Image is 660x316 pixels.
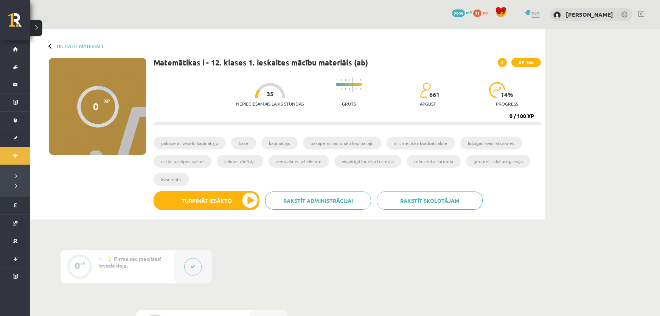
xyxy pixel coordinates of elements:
[483,9,488,16] span: xp
[407,155,461,168] li: rekurenta formula
[342,101,356,106] p: Grūts
[269,155,329,168] li: zemsaknes izteiksme
[452,9,472,16] a: 2903 mP
[334,155,401,168] li: vispārīgā locekļa formula
[341,88,342,90] img: icon-short-line-57e1e144782c952c97e751825c79c345078a6d821885a25fce030b3d8c18986b.svg
[98,256,104,262] span: #1
[267,90,273,97] span: 35
[360,88,361,90] img: icon-short-line-57e1e144782c952c97e751825c79c345078a6d821885a25fce030b3d8c18986b.svg
[356,79,357,81] img: icon-short-line-57e1e144782c952c97e751825c79c345078a6d821885a25fce030b3d8c18986b.svg
[104,98,110,103] span: XP
[496,101,518,106] p: progress
[80,261,85,265] div: XP
[337,79,338,81] img: icon-short-line-57e1e144782c952c97e751825c79c345078a6d821885a25fce030b3d8c18986b.svg
[154,137,226,149] li: pakāpe ar veselu kāpinātāju
[75,262,80,269] div: 0
[429,91,439,98] span: 661
[466,155,530,168] li: ģeometriskā progresija
[473,9,491,16] a: 71 xp
[303,137,381,149] li: pakāpe ar racionālu kāpinātāju
[387,137,455,149] li: aritmētiskā kvadrātsakne
[231,137,256,149] li: bāze
[360,79,361,81] img: icon-short-line-57e1e144782c952c97e751825c79c345078a6d821885a25fce030b3d8c18986b.svg
[501,91,514,98] span: 14 %
[337,88,338,90] img: icon-short-line-57e1e144782c952c97e751825c79c345078a6d821885a25fce030b3d8c18986b.svg
[98,255,162,269] span: 💡 Pirms sāc mācīties! Ievada daļa.
[261,137,298,149] li: kāpinātājs
[345,79,346,81] img: icon-short-line-57e1e144782c952c97e751825c79c345078a6d821885a25fce030b3d8c18986b.svg
[349,88,349,90] img: icon-short-line-57e1e144782c952c97e751825c79c345078a6d821885a25fce030b3d8c18986b.svg
[420,101,436,106] p: apgūst
[265,191,371,210] a: Rakstīt administrācijai
[452,9,465,17] span: 2903
[420,82,431,98] img: students-c634bb4e5e11cddfef0936a35e636f08e4e9abd3cc4e673bd6f9a4125e45ecb1.svg
[356,88,357,90] img: icon-short-line-57e1e144782c952c97e751825c79c345078a6d821885a25fce030b3d8c18986b.svg
[349,79,349,81] img: icon-short-line-57e1e144782c952c97e751825c79c345078a6d821885a25fce030b3d8c18986b.svg
[377,191,483,210] a: Rakstīt skolotājam
[93,101,99,112] div: 0
[57,43,103,49] a: Digitālie materiāli
[489,82,505,98] img: icon-progress-161ccf0a02000e728c5f80fcf4c31c7af3da0e1684b2b1d7c360e028c24a22f1.svg
[236,101,304,106] p: Nepieciešamais laiks stundās
[511,58,541,67] span: XP 100
[466,9,472,16] span: mP
[473,9,481,17] span: 71
[341,79,342,81] img: icon-short-line-57e1e144782c952c97e751825c79c345078a6d821885a25fce030b3d8c18986b.svg
[8,13,30,32] a: Rīgas 1. Tālmācības vidusskola
[553,11,561,19] img: Eriks Meļņiks
[154,155,211,168] li: n-tās pakāpes sakne
[154,191,259,210] button: Turpināt iesākto
[154,58,368,67] h1: Matemātikas i - 12. klases 1. ieskaites mācību materiāls (ab)
[345,88,346,90] img: icon-short-line-57e1e144782c952c97e751825c79c345078a6d821885a25fce030b3d8c18986b.svg
[566,11,613,18] a: [PERSON_NAME]
[154,173,189,186] li: kvocients
[217,155,263,168] li: saknes rādītājs
[460,137,522,149] li: līdzīgas kvadrātsaknes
